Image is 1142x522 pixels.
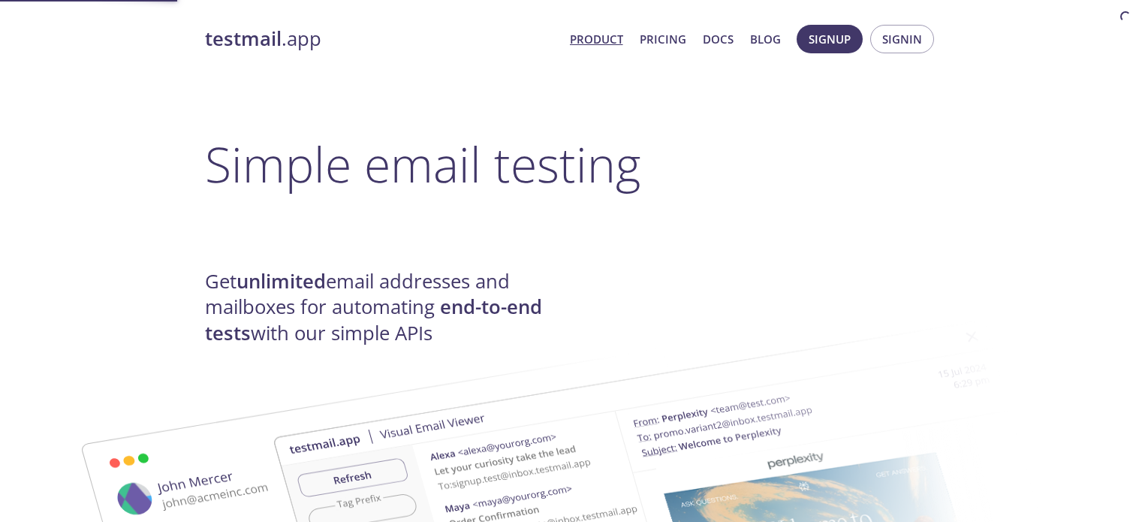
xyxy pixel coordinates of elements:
[809,29,851,49] span: Signup
[703,29,734,49] a: Docs
[870,25,934,53] button: Signin
[205,294,542,345] strong: end-to-end tests
[570,29,623,49] a: Product
[640,29,686,49] a: Pricing
[205,269,571,346] h4: Get email addresses and mailboxes for automating with our simple APIs
[237,268,326,294] strong: unlimited
[797,25,863,53] button: Signup
[205,26,558,52] a: testmail.app
[750,29,781,49] a: Blog
[205,135,938,193] h1: Simple email testing
[205,26,282,52] strong: testmail
[882,29,922,49] span: Signin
